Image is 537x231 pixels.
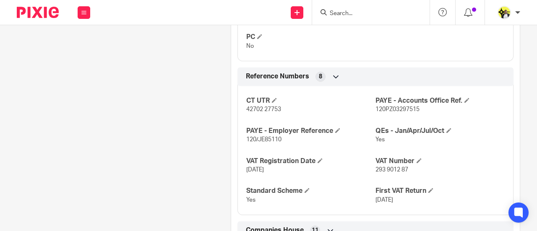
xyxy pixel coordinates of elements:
[246,157,375,166] h4: VAT Registration Date
[498,6,511,19] img: Carine-Starbridge.jpg
[246,106,281,112] span: 42702 27753
[375,167,408,173] span: 293 9012 87
[246,33,375,42] h4: PC
[17,7,59,18] img: Pixie
[375,106,420,112] span: 120PZ03297515
[246,187,375,195] h4: Standard Scheme
[319,73,322,81] span: 8
[246,167,264,173] span: [DATE]
[375,187,505,195] h4: First VAT Return
[375,197,393,203] span: [DATE]
[375,137,385,143] span: Yes
[375,96,505,105] h4: PAYE - Accounts Office Ref.
[246,137,282,143] span: 120/JE85110
[246,127,375,135] h4: PAYE - Employer Reference
[246,197,255,203] span: Yes
[246,43,254,49] span: No
[375,157,505,166] h4: VAT Number
[246,72,309,81] span: Reference Numbers
[329,10,404,18] input: Search
[246,96,375,105] h4: CT UTR
[375,127,505,135] h4: QEs - Jan/Apr/Jul/Oct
